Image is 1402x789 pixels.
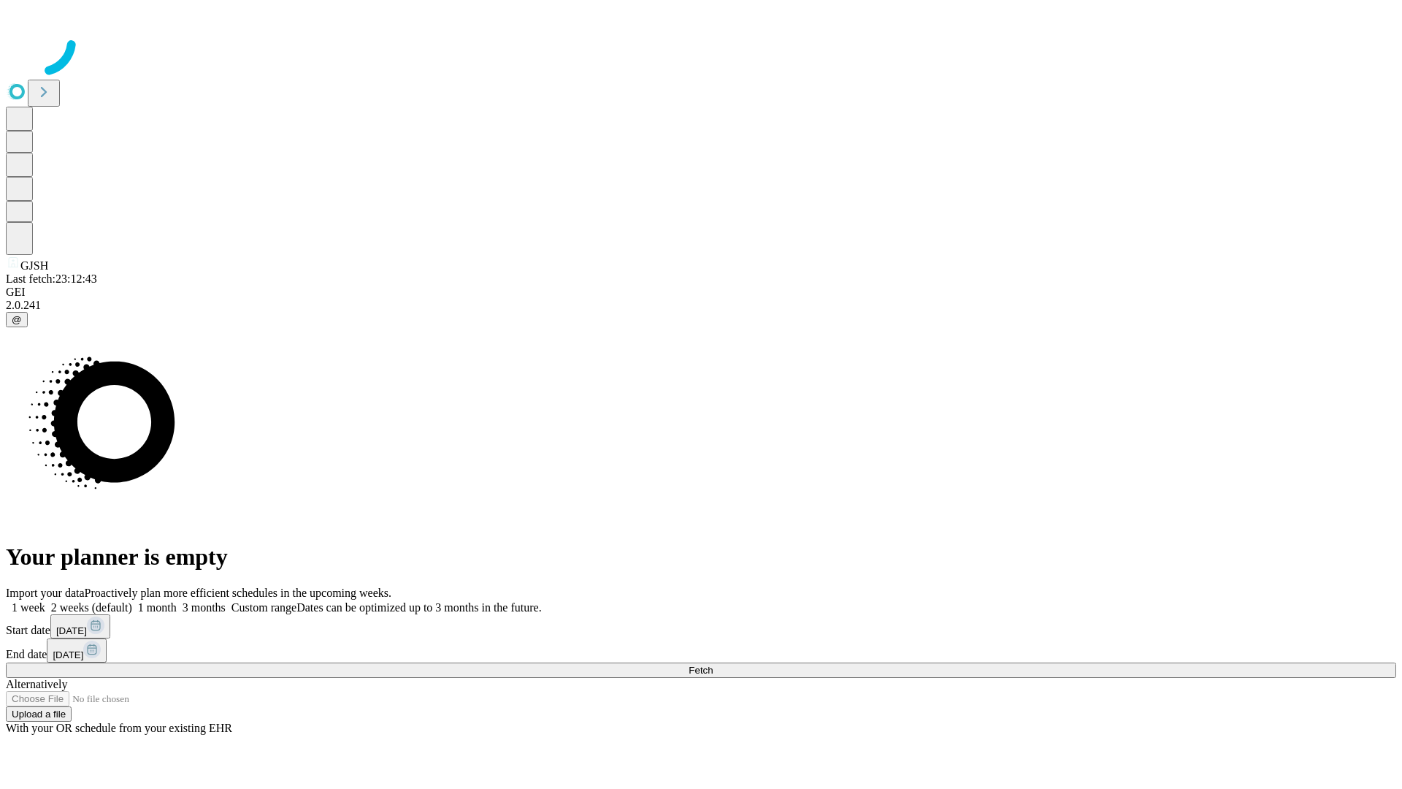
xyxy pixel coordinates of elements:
[6,312,28,327] button: @
[6,286,1396,299] div: GEI
[183,601,226,614] span: 3 months
[296,601,541,614] span: Dates can be optimized up to 3 months in the future.
[50,614,110,639] button: [DATE]
[6,299,1396,312] div: 2.0.241
[6,706,72,722] button: Upload a file
[6,544,1396,571] h1: Your planner is empty
[6,272,97,285] span: Last fetch: 23:12:43
[6,639,1396,663] div: End date
[6,678,67,690] span: Alternatively
[6,614,1396,639] div: Start date
[6,722,232,734] span: With your OR schedule from your existing EHR
[47,639,107,663] button: [DATE]
[85,587,391,599] span: Proactively plan more efficient schedules in the upcoming weeks.
[53,649,83,660] span: [DATE]
[12,601,45,614] span: 1 week
[6,663,1396,678] button: Fetch
[138,601,177,614] span: 1 month
[12,314,22,325] span: @
[231,601,296,614] span: Custom range
[51,601,132,614] span: 2 weeks (default)
[6,587,85,599] span: Import your data
[20,259,48,272] span: GJSH
[689,665,713,676] span: Fetch
[56,625,87,636] span: [DATE]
